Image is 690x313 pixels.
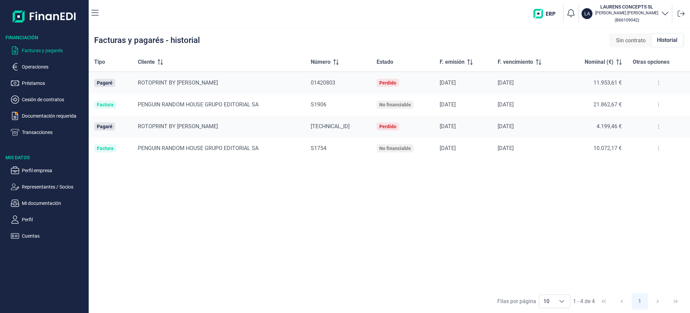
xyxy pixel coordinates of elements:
[11,183,86,191] button: Representantes / Socios
[97,146,114,151] div: Factura
[22,46,86,55] p: Facturas y pagarés
[498,101,559,108] div: [DATE]
[94,36,200,44] div: Facturas y pagarés - historial
[440,101,487,108] div: [DATE]
[11,166,86,175] button: Perfil empresa
[138,123,218,130] span: ROTOPRINT BY [PERSON_NAME]
[22,63,86,71] p: Operaciones
[379,124,396,129] div: Perdido
[440,58,465,66] span: F. emisión
[632,293,648,310] button: Page 1
[11,128,86,136] button: Transacciones
[97,102,114,107] div: Factura
[595,10,658,16] p: [PERSON_NAME] [PERSON_NAME]
[22,112,86,120] p: Documentación requerida
[615,17,639,23] small: Copiar cif
[498,145,559,152] div: [DATE]
[379,80,396,86] div: Perdido
[311,123,350,130] span: [TECHNICAL_ID]
[97,124,113,129] div: Pagaré
[657,36,677,44] span: Historial
[311,145,326,151] span: S1754
[22,199,86,207] p: Mi documentación
[554,295,570,308] div: Choose
[97,80,113,86] div: Pagaré
[22,79,86,87] p: Préstamos
[596,293,612,310] button: First Page
[311,101,326,108] span: S1906
[11,79,86,87] button: Préstamos
[13,5,76,27] img: Logo de aplicación
[22,183,86,191] p: Representantes / Socios
[138,58,155,66] span: Cliente
[633,58,670,66] span: Otras opciones
[11,95,86,104] button: Cesión de contratos
[585,58,614,66] span: Nominal (€)
[611,34,651,47] div: Sin contrato
[498,79,559,86] div: [DATE]
[593,79,622,86] span: 11.953,61 €
[22,166,86,175] p: Perfil empresa
[11,63,86,71] button: Operaciones
[377,58,393,66] span: Estado
[593,145,622,151] span: 10.072,17 €
[22,232,86,240] p: Cuentas
[138,79,218,86] span: ROTOPRINT BY [PERSON_NAME]
[497,297,536,305] div: Filas por página
[379,146,411,151] div: No financiable
[440,145,487,152] div: [DATE]
[440,79,487,86] div: [DATE]
[597,123,622,130] span: 4.199,46 €
[649,293,666,310] button: Next Page
[22,95,86,104] p: Cesión de contratos
[539,295,554,308] span: 10
[138,101,259,108] span: PENGUIN RANDOM HOUSE GRUPO EDITORIAL SA
[651,33,683,47] div: Historial
[22,128,86,136] p: Transacciones
[11,215,86,224] button: Perfil
[11,112,86,120] button: Documentación requerida
[379,102,411,107] div: No financiable
[440,123,487,130] div: [DATE]
[498,123,559,130] div: [DATE]
[614,293,630,310] button: Previous Page
[584,10,590,17] p: LA
[22,215,86,224] p: Perfil
[311,79,335,86] span: 01420803
[573,299,595,304] span: 1 - 4 de 4
[595,3,658,10] h3: LAURENS CONCEPTS SL
[667,293,684,310] button: Last Page
[593,101,622,108] span: 21.862,67 €
[533,9,560,18] img: erp
[94,58,105,66] span: Tipo
[582,3,669,24] button: LALAURENS CONCEPTS SL[PERSON_NAME] [PERSON_NAME](B66109042)
[311,58,331,66] span: Número
[11,46,86,55] button: Facturas y pagarés
[138,145,259,151] span: PENGUIN RANDOM HOUSE GRUPO EDITORIAL SA
[616,36,646,45] span: Sin contrato
[11,199,86,207] button: Mi documentación
[498,58,533,66] span: F. vencimiento
[11,232,86,240] button: Cuentas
